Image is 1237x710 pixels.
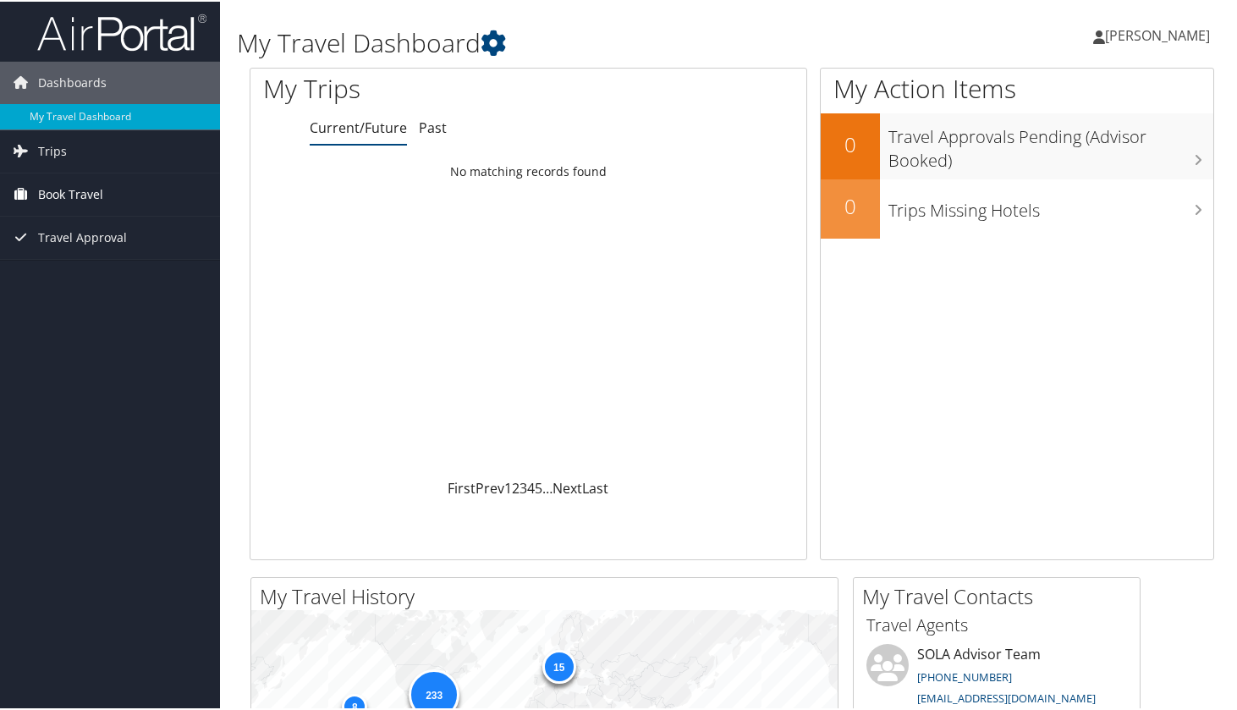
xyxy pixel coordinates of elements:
[821,112,1213,177] a: 0Travel Approvals Pending (Advisor Booked)
[821,129,880,157] h2: 0
[38,129,67,171] span: Trips
[821,69,1213,105] h1: My Action Items
[504,477,512,496] a: 1
[866,612,1127,636] h3: Travel Agents
[542,647,575,681] div: 15
[888,189,1213,221] h3: Trips Missing Hotels
[917,668,1012,683] a: [PHONE_NUMBER]
[38,215,127,257] span: Travel Approval
[527,477,535,496] a: 4
[821,178,1213,237] a: 0Trips Missing Hotels
[38,60,107,102] span: Dashboards
[237,24,897,59] h1: My Travel Dashboard
[1093,8,1227,59] a: [PERSON_NAME]
[862,581,1140,609] h2: My Travel Contacts
[476,477,504,496] a: Prev
[260,581,838,609] h2: My Travel History
[582,477,608,496] a: Last
[38,172,103,214] span: Book Travel
[917,689,1096,704] a: [EMAIL_ADDRESS][DOMAIN_NAME]
[535,477,542,496] a: 5
[448,477,476,496] a: First
[37,11,206,51] img: airportal-logo.png
[821,190,880,219] h2: 0
[310,117,407,135] a: Current/Future
[888,115,1213,171] h3: Travel Approvals Pending (Advisor Booked)
[542,477,553,496] span: …
[1105,25,1210,43] span: [PERSON_NAME]
[419,117,447,135] a: Past
[512,477,520,496] a: 2
[263,69,562,105] h1: My Trips
[520,477,527,496] a: 3
[250,155,806,185] td: No matching records found
[553,477,582,496] a: Next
